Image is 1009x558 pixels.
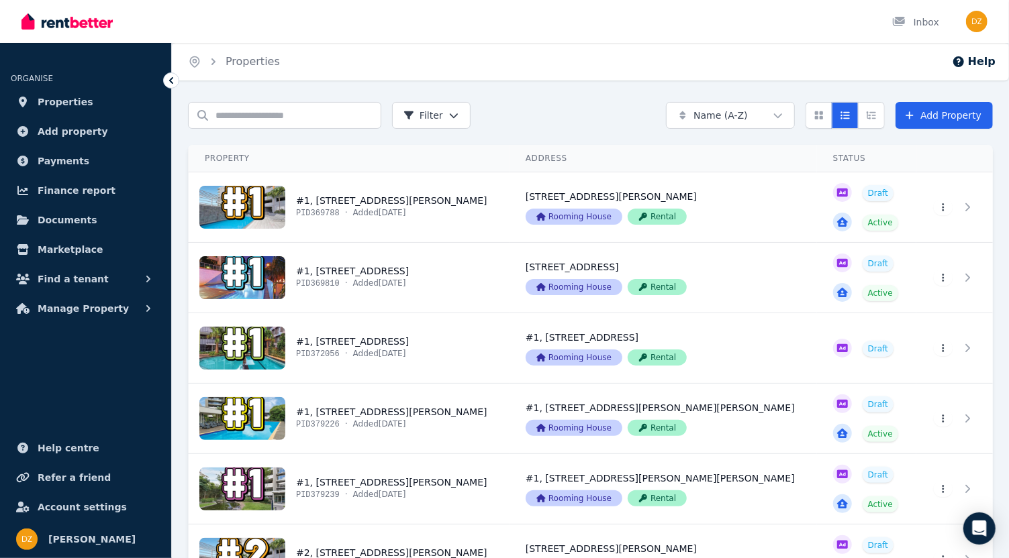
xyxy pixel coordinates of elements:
button: Card view [806,102,832,129]
a: View details for #1, 12/62 Cordelia St [817,172,916,242]
span: Help centre [38,440,99,456]
a: Refer a friend [11,464,160,491]
a: View details for #1, 2302/141 Campbell St [817,454,916,524]
a: View details for #1, 2202/141 Campbell St [189,384,510,453]
a: View details for #1, 1307/338 Water St [189,313,510,383]
th: Status [817,145,916,172]
button: More options [934,199,953,215]
button: More options [934,410,953,427]
button: More options [934,270,953,286]
span: Manage Property [38,300,129,317]
a: View details for #1, 12/62 Cordelia St [510,172,817,242]
span: Find a tenant [38,271,109,287]
a: Finance report [11,177,160,204]
button: Help [952,54,996,70]
th: Address [510,145,817,172]
a: Add Property [896,102,993,129]
a: View details for #1, 1109/100 Quay St [510,243,817,313]
a: Account settings [11,494,160,520]
div: Open Intercom Messenger [963,512,996,545]
button: More options [934,481,953,497]
a: Properties [226,55,280,68]
img: RentBetter [21,11,113,32]
a: View details for #1, 1109/100 Quay St [916,243,993,313]
a: View details for #1, 1307/338 Water St [817,313,916,383]
span: Payments [38,153,89,169]
button: Compact list view [832,102,859,129]
img: Daniel Zubiria [966,11,988,32]
a: View details for #1, 2302/141 Campbell St [510,454,817,524]
span: [PERSON_NAME] [48,531,136,547]
a: Marketplace [11,236,160,263]
span: Finance report [38,182,115,199]
span: ORGANISE [11,74,53,83]
span: Name (A-Z) [693,109,748,122]
span: Account settings [38,499,127,515]
a: Documents [11,207,160,233]
a: View details for #1, 1109/100 Quay St [189,243,510,313]
a: View details for #1, 1307/338 Water St [510,313,817,383]
a: View details for #1, 2202/141 Campbell St [817,384,916,453]
div: Inbox [892,15,939,29]
a: View details for #1, 1307/338 Water St [916,313,993,383]
span: Marketplace [38,241,103,258]
a: View details for #1, 12/62 Cordelia St [189,172,510,242]
a: Properties [11,89,160,115]
button: Expanded list view [858,102,885,129]
button: Filter [392,102,471,129]
a: View details for #1, 1109/100 Quay St [817,243,916,313]
a: View details for #1, 2302/141 Campbell St [189,454,510,524]
button: More options [934,340,953,356]
button: Find a tenant [11,266,160,292]
a: Add property [11,118,160,145]
a: Help centre [11,435,160,461]
th: Property [189,145,510,172]
span: Add property [38,123,108,139]
a: View details for #1, 2202/141 Campbell St [916,384,993,453]
span: Filter [403,109,443,122]
a: View details for #1, 2202/141 Campbell St [510,384,817,453]
a: View details for #1, 2302/141 Campbell St [916,454,993,524]
a: Payments [11,148,160,174]
span: Refer a friend [38,469,111,486]
button: Name (A-Z) [666,102,795,129]
nav: Breadcrumb [172,43,296,80]
a: View details for #1, 12/62 Cordelia St [916,172,993,242]
button: Manage Property [11,295,160,322]
span: Properties [38,94,93,110]
div: View options [806,102,885,129]
span: Documents [38,212,97,228]
img: Daniel Zubiria [16,528,38,550]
